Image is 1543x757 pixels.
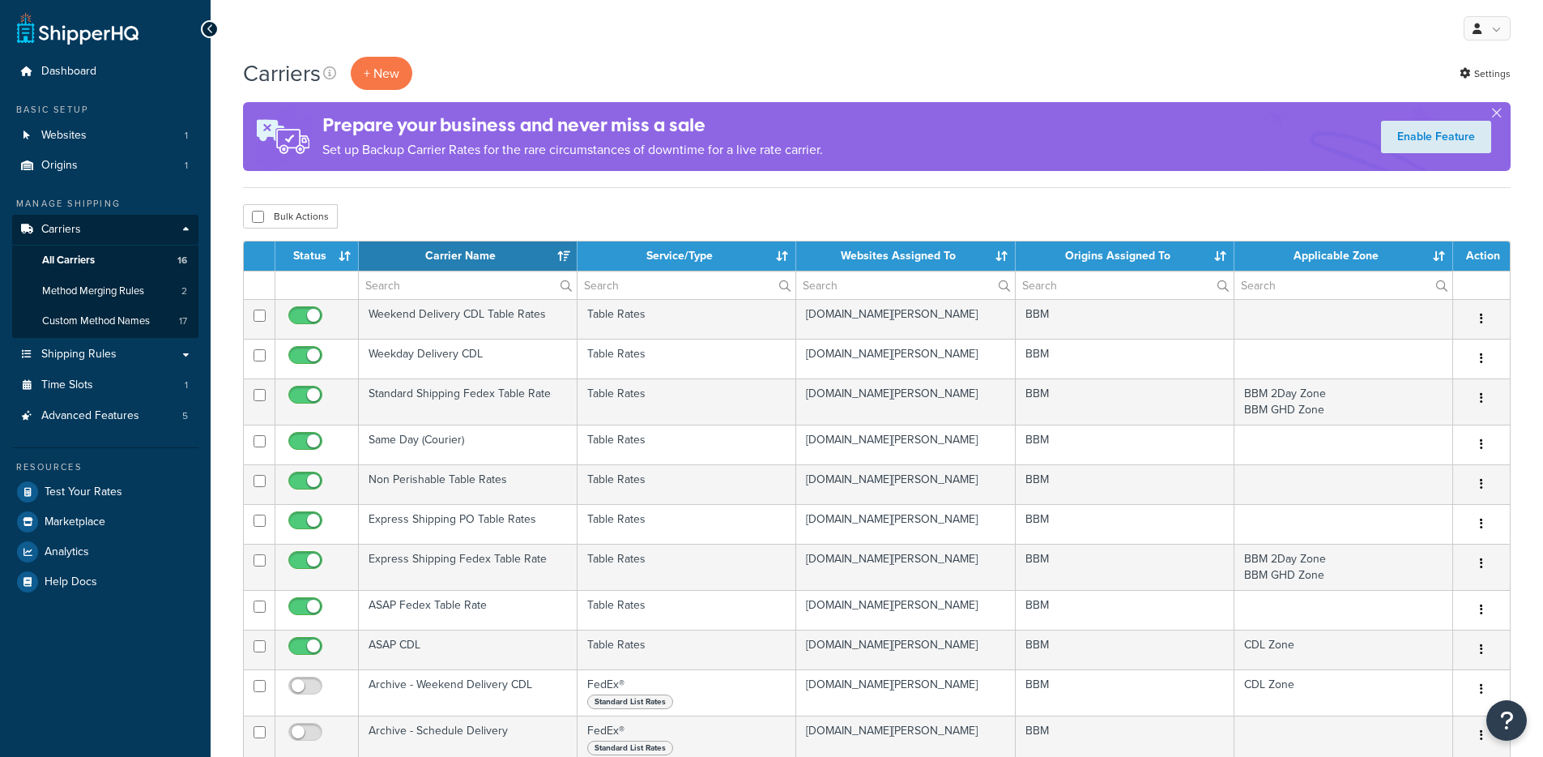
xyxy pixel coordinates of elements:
button: Open Resource Center [1486,700,1527,741]
a: Advanced Features 5 [12,401,198,431]
a: Custom Method Names 17 [12,306,198,336]
span: 2 [181,284,187,298]
td: Express Shipping PO Table Rates [359,504,578,544]
td: [DOMAIN_NAME][PERSON_NAME] [796,339,1016,378]
td: [DOMAIN_NAME][PERSON_NAME] [796,299,1016,339]
span: Carriers [41,223,81,237]
th: Applicable Zone: activate to sort column ascending [1234,242,1453,271]
td: BBM [1016,339,1234,378]
span: Websites [41,129,87,143]
th: Carrier Name: activate to sort column ascending [359,242,578,271]
td: Table Rates [578,339,796,378]
input: Search [1234,272,1452,299]
a: Time Slots 1 [12,370,198,400]
td: BBM [1016,590,1234,630]
td: Standard Shipping Fedex Table Rate [359,378,578,425]
div: Resources [12,460,198,474]
td: CDL Zone [1234,630,1453,669]
span: Standard List Rates [587,741,673,755]
td: ASAP CDL [359,630,578,669]
td: Table Rates [578,425,796,464]
input: Search [359,272,577,299]
th: Status: activate to sort column ascending [275,242,359,271]
span: Origins [41,159,78,173]
li: Method Merging Rules [12,276,198,306]
td: Table Rates [578,590,796,630]
td: BBM [1016,464,1234,504]
a: Marketplace [12,507,198,537]
button: Bulk Actions [243,204,338,229]
input: Search [1016,272,1234,299]
input: Search [796,272,1015,299]
li: Custom Method Names [12,306,198,336]
td: BBM [1016,630,1234,669]
td: Weekend Delivery CDL Table Rates [359,299,578,339]
td: BBM [1016,299,1234,339]
a: Shipping Rules [12,340,198,370]
span: Marketplace [45,515,105,529]
td: [DOMAIN_NAME][PERSON_NAME] [796,544,1016,590]
td: BBM [1016,544,1234,590]
td: CDL Zone [1234,669,1453,716]
a: Websites 1 [12,121,198,151]
span: 16 [177,254,187,267]
span: Standard List Rates [587,695,673,709]
span: Help Docs [45,575,97,589]
a: Method Merging Rules 2 [12,276,198,306]
td: [DOMAIN_NAME][PERSON_NAME] [796,669,1016,716]
span: 1 [185,159,188,173]
a: Dashboard [12,57,198,87]
td: [DOMAIN_NAME][PERSON_NAME] [796,464,1016,504]
a: Help Docs [12,567,198,597]
a: Analytics [12,537,198,567]
li: Origins [12,151,198,181]
td: [DOMAIN_NAME][PERSON_NAME] [796,378,1016,425]
span: Method Merging Rules [42,284,144,298]
td: Table Rates [578,299,796,339]
span: Time Slots [41,378,93,392]
h4: Prepare your business and never miss a sale [322,112,823,139]
td: BBM [1016,425,1234,464]
span: Dashboard [41,65,96,79]
td: BBM 2Day Zone BBM GHD Zone [1234,544,1453,590]
h1: Carriers [243,58,321,89]
span: Advanced Features [41,409,139,423]
li: Websites [12,121,198,151]
li: Carriers [12,215,198,338]
td: Table Rates [578,504,796,544]
input: Search [578,272,795,299]
span: Custom Method Names [42,314,150,328]
img: ad-rules-rateshop-fe6ec290ccb7230408bd80ed9643f0289d75e0ffd9eb532fc0e269fcd187b520.png [243,102,322,171]
button: + New [351,57,412,90]
td: Table Rates [578,378,796,425]
a: Settings [1460,62,1511,85]
td: Weekday Delivery CDL [359,339,578,378]
a: Enable Feature [1381,121,1491,153]
a: Carriers [12,215,198,245]
div: Basic Setup [12,103,198,117]
span: 1 [185,378,188,392]
th: Action [1453,242,1510,271]
p: Set up Backup Carrier Rates for the rare circumstances of downtime for a live rate carrier. [322,139,823,161]
td: [DOMAIN_NAME][PERSON_NAME] [796,504,1016,544]
td: Express Shipping Fedex Table Rate [359,544,578,590]
li: Advanced Features [12,401,198,431]
a: ShipperHQ Home [17,12,139,45]
td: Same Day (Courier) [359,425,578,464]
span: Shipping Rules [41,348,117,361]
span: All Carriers [42,254,95,267]
a: All Carriers 16 [12,246,198,276]
td: [DOMAIN_NAME][PERSON_NAME] [796,590,1016,630]
a: Test Your Rates [12,477,198,507]
td: BBM [1016,504,1234,544]
th: Service/Type: activate to sort column ascending [578,242,796,271]
div: Manage Shipping [12,197,198,211]
td: Table Rates [578,630,796,669]
td: Table Rates [578,544,796,590]
td: Non Perishable Table Rates [359,464,578,504]
td: Archive - Weekend Delivery CDL [359,669,578,716]
span: 1 [185,129,188,143]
